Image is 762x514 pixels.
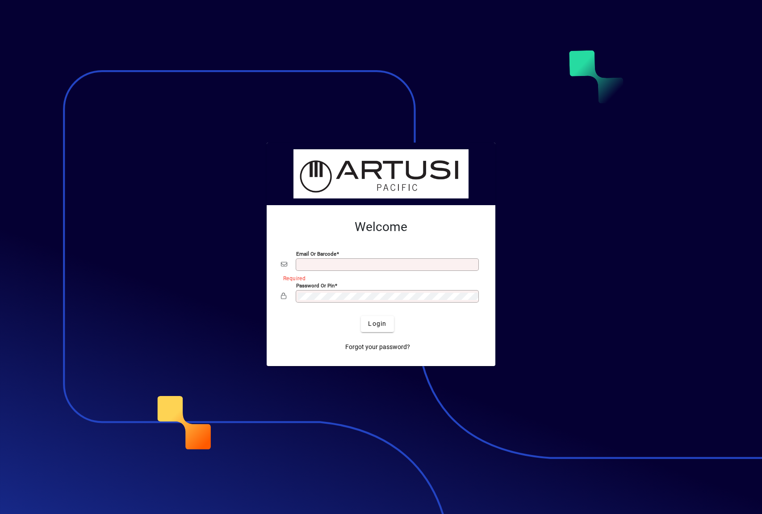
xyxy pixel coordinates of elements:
[342,339,414,355] a: Forgot your password?
[296,282,335,288] mat-label: Password or Pin
[296,250,336,257] mat-label: Email or Barcode
[283,273,474,282] mat-error: Required
[345,342,410,352] span: Forgot your password?
[368,319,386,329] span: Login
[361,316,394,332] button: Login
[281,219,481,235] h2: Welcome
